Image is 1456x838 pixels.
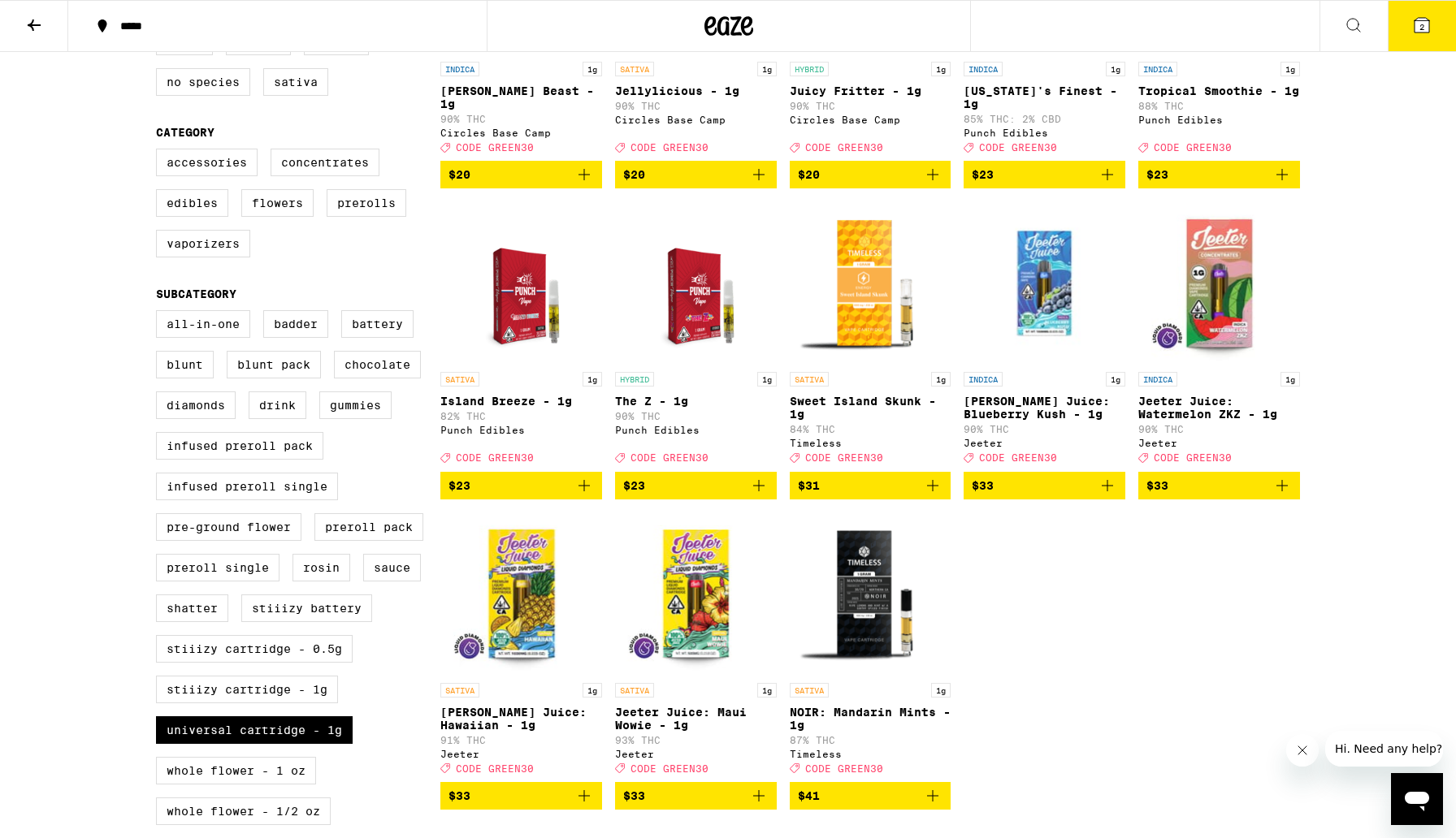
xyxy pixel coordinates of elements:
div: Punch Edibles [440,425,602,435]
label: Blunt Pack [227,351,321,378]
button: Add to bag [1138,161,1300,188]
button: Add to bag [615,472,777,499]
p: INDICA [440,62,479,76]
span: $33 [448,789,470,802]
p: 1g [583,683,602,698]
label: Whole Flower - 1/2 oz [156,797,331,825]
label: Whole Flower - 1 oz [156,757,316,784]
label: Flowers [241,189,314,217]
span: $20 [798,168,820,181]
p: Sweet Island Skunk - 1g [790,395,951,421]
a: Open page for Island Breeze - 1g from Punch Edibles [440,201,602,471]
p: Island Breeze - 1g [440,395,602,408]
button: Add to bag [440,782,602,810]
p: 1g [757,62,777,76]
iframe: Button to launch messaging window [1391,773,1443,825]
p: INDICA [964,62,1003,76]
label: Chocolate [334,351,421,378]
div: Jeeter [440,749,602,759]
span: $20 [623,168,645,181]
img: Jeeter - Jeeter Juice: Hawaiian - 1g [440,512,602,675]
img: Timeless - NOIR: Mandarin Mints - 1g [790,512,951,675]
label: Accessories [156,149,258,176]
label: Prerolls [327,189,406,217]
span: CODE GREEN30 [1154,142,1232,153]
img: Timeless - Sweet Island Skunk - 1g [790,201,951,364]
label: Blunt [156,351,214,378]
p: INDICA [964,372,1003,387]
p: 1g [931,683,951,698]
div: Jeeter [964,438,1125,448]
p: 1g [1280,372,1300,387]
span: $33 [623,789,645,802]
p: 90% THC [1138,424,1300,434]
p: 90% THC [440,114,602,124]
div: Punch Edibles [1138,114,1300,125]
label: Gummies [319,391,392,419]
label: Shatter [156,594,228,622]
img: Jeeter - Jeeter Juice: Watermelon ZKZ - 1g [1138,201,1300,364]
button: 2 [1388,1,1456,51]
p: 1g [1106,62,1125,76]
button: Add to bag [440,161,602,188]
label: Pre-ground Flower [156,513,301,541]
a: Open page for Jeeter Juice: Watermelon ZKZ - 1g from Jeeter [1138,201,1300,471]
button: Add to bag [1138,472,1300,499]
p: [PERSON_NAME] Juice: Blueberry Kush - 1g [964,395,1125,421]
p: 1g [1106,372,1125,387]
p: Tropical Smoothie - 1g [1138,84,1300,97]
p: [US_STATE]'s Finest - 1g [964,84,1125,110]
a: Open page for Jeeter Juice: Hawaiian - 1g from Jeeter [440,512,602,782]
p: Jeeter Juice: Watermelon ZKZ - 1g [1138,395,1300,421]
p: 84% THC [790,424,951,434]
iframe: Close message [1286,734,1319,767]
iframe: Message from company [1325,731,1443,767]
p: 88% THC [1138,101,1300,111]
span: $23 [972,168,994,181]
label: Diamonds [156,391,236,419]
p: Jellylicious - 1g [615,84,777,97]
img: Punch Edibles - The Z - 1g [633,201,759,364]
span: $23 [623,479,645,492]
div: Circles Base Camp [440,127,602,138]
a: Open page for NOIR: Mandarin Mints - 1g from Timeless [790,512,951,782]
p: HYBRID [615,372,654,387]
span: $23 [1146,168,1168,181]
p: HYBRID [790,62,829,76]
span: $23 [448,479,470,492]
p: SATIVA [440,372,479,387]
span: CODE GREEN30 [630,763,708,774]
button: Add to bag [615,782,777,810]
p: 93% THC [615,735,777,745]
span: CODE GREEN30 [456,453,534,464]
span: CODE GREEN30 [630,453,708,464]
img: Jeeter - Jeeter Juice: Blueberry Kush - 1g [964,201,1125,364]
span: CODE GREEN30 [979,453,1057,464]
label: Preroll Single [156,554,279,581]
img: Punch Edibles - Island Breeze - 1g [458,201,584,364]
p: SATIVA [790,683,829,698]
label: Drink [249,391,306,419]
button: Add to bag [964,161,1125,188]
p: 1g [757,683,777,698]
div: Jeeter [615,749,777,759]
span: CODE GREEN30 [456,763,534,774]
p: Juicy Fritter - 1g [790,84,951,97]
label: STIIIZY Cartridge - 1g [156,676,338,703]
label: All-In-One [156,310,250,338]
span: CODE GREEN30 [979,142,1057,153]
a: Open page for Jeeter Juice: Maui Wowie - 1g from Jeeter [615,512,777,782]
p: INDICA [1138,372,1177,387]
p: 90% THC [964,424,1125,434]
span: CODE GREEN30 [805,142,883,153]
p: 1g [583,62,602,76]
button: Add to bag [790,782,951,810]
p: 90% THC [790,101,951,111]
button: Add to bag [440,472,602,499]
label: Vaporizers [156,230,250,257]
label: Badder [263,310,328,338]
p: 87% THC [790,735,951,745]
span: $20 [448,168,470,181]
p: Jeeter Juice: Maui Wowie - 1g [615,706,777,732]
label: STIIIZY Battery [241,594,372,622]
